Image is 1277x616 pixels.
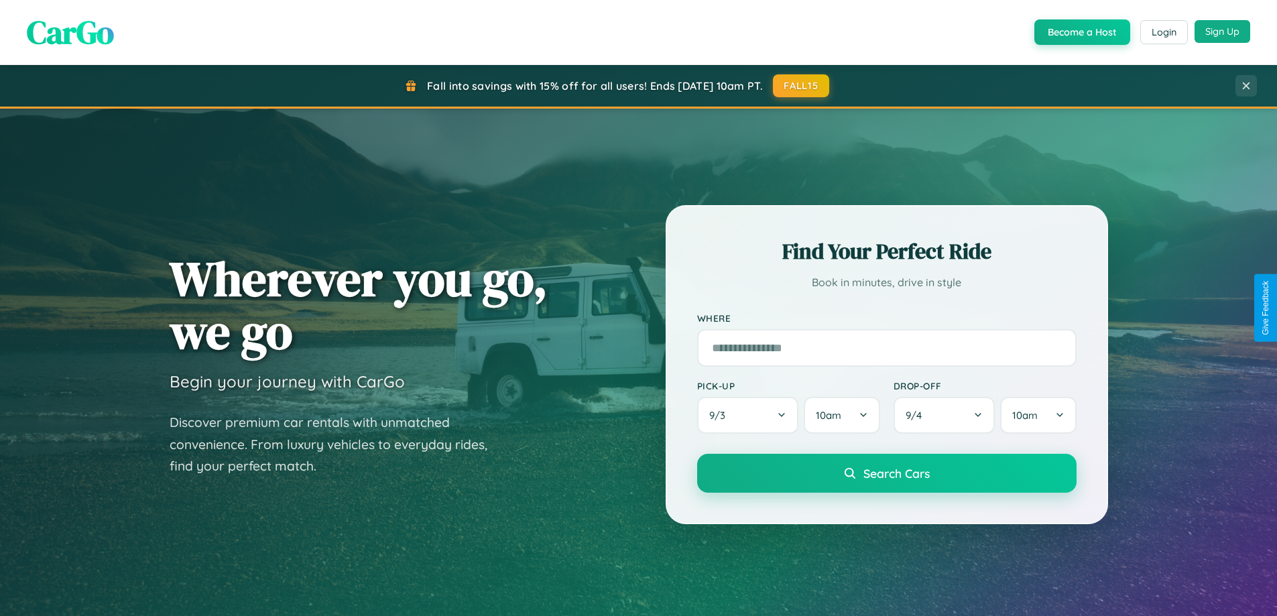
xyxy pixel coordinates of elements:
span: CarGo [27,10,114,54]
button: Login [1140,20,1188,44]
label: Drop-off [894,380,1077,391]
p: Book in minutes, drive in style [697,273,1077,292]
div: Give Feedback [1261,281,1270,335]
label: Pick-up [697,380,880,391]
h2: Find Your Perfect Ride [697,237,1077,266]
span: 9 / 4 [906,409,928,422]
span: 9 / 3 [709,409,732,422]
button: FALL15 [773,74,829,97]
button: Search Cars [697,454,1077,493]
span: 10am [816,409,841,422]
button: 10am [804,397,879,434]
span: Fall into savings with 15% off for all users! Ends [DATE] 10am PT. [427,79,763,93]
label: Where [697,312,1077,324]
button: Become a Host [1034,19,1130,45]
button: 10am [1000,397,1076,434]
button: 9/3 [697,397,799,434]
button: Sign Up [1195,20,1250,43]
span: Search Cars [863,466,930,481]
button: 9/4 [894,397,995,434]
h1: Wherever you go, we go [170,252,548,358]
p: Discover premium car rentals with unmatched convenience. From luxury vehicles to everyday rides, ... [170,412,505,477]
h3: Begin your journey with CarGo [170,371,405,391]
span: 10am [1012,409,1038,422]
